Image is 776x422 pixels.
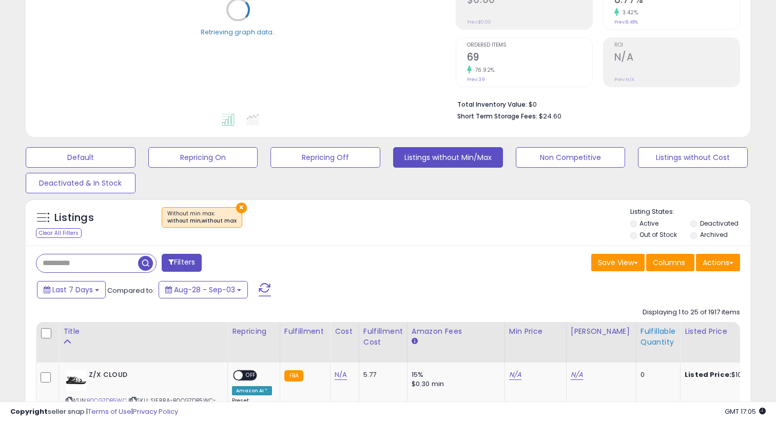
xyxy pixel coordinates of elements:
div: Min Price [509,326,562,337]
div: Fulfillment Cost [363,326,403,348]
button: Repricing Off [270,147,380,168]
b: Short Term Storage Fees: [457,112,537,120]
small: Amazon Fees. [412,337,418,346]
button: Aug-28 - Sep-03 [159,281,248,298]
div: Displaying 1 to 25 of 1917 items [643,308,740,317]
div: without min,without max [167,217,237,225]
a: Privacy Policy [133,407,178,416]
button: Last 7 Days [37,281,106,298]
div: 5.77 [363,370,399,379]
p: Listing States: [630,207,751,217]
button: Repricing On [148,147,258,168]
div: Title [63,326,223,337]
button: Save View [591,254,645,271]
span: Compared to: [107,286,154,295]
div: 0 [641,370,672,379]
small: 3.42% [619,9,638,16]
span: Aug-28 - Sep-03 [174,285,235,295]
a: N/A [571,370,583,380]
span: OFF [243,371,259,380]
label: Out of Stock [639,230,677,239]
div: 15% [412,370,497,379]
span: Last 7 Days [52,285,93,295]
h2: N/A [614,51,740,65]
div: Fulfillment [284,326,326,337]
div: [PERSON_NAME] [571,326,632,337]
button: Actions [696,254,740,271]
span: Ordered Items [467,43,592,48]
label: Active [639,219,658,228]
span: Columns [653,257,685,268]
a: Terms of Use [88,407,131,416]
small: FBA [284,370,303,381]
button: Deactivated & In Stock [26,173,135,193]
div: Repricing [232,326,276,337]
div: Fulfillable Quantity [641,326,676,348]
span: Without min max : [167,210,237,225]
div: $100.00 [685,370,770,379]
label: Archived [700,230,728,239]
b: Listed Price: [685,370,731,379]
b: Z/X CLOUD [89,370,214,383]
h2: 69 [467,51,592,65]
button: Listings without Min/Max [393,147,503,168]
strong: Copyright [10,407,48,416]
a: N/A [509,370,521,380]
div: Amazon Fees [412,326,500,337]
span: $24.60 [539,111,561,121]
small: Prev: 8.48% [614,19,638,25]
div: Listed Price [685,326,773,337]
div: seller snap | | [10,407,178,417]
span: ROI [614,43,740,48]
div: Cost [335,326,355,337]
img: 41sIiGaj9QL._SL40_.jpg [66,370,86,391]
small: Prev: 39 [467,76,485,83]
a: N/A [335,370,347,380]
b: Total Inventory Value: [457,100,527,109]
button: Listings without Cost [638,147,748,168]
div: $0.30 min [412,379,497,389]
label: Deactivated [700,219,739,228]
button: Filters [162,254,202,272]
div: Retrieving graph data.. [201,27,276,36]
span: 2025-09-11 17:05 GMT [725,407,766,416]
button: Default [26,147,135,168]
h5: Listings [54,211,94,225]
div: Amazon AI * [232,386,272,395]
small: 76.92% [472,66,495,74]
li: $0 [457,97,732,110]
button: Columns [646,254,694,271]
small: Prev: $0.00 [467,19,491,25]
div: Clear All Filters [36,228,82,238]
small: Prev: N/A [614,76,634,83]
button: Non Competitive [516,147,626,168]
button: × [236,203,247,213]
